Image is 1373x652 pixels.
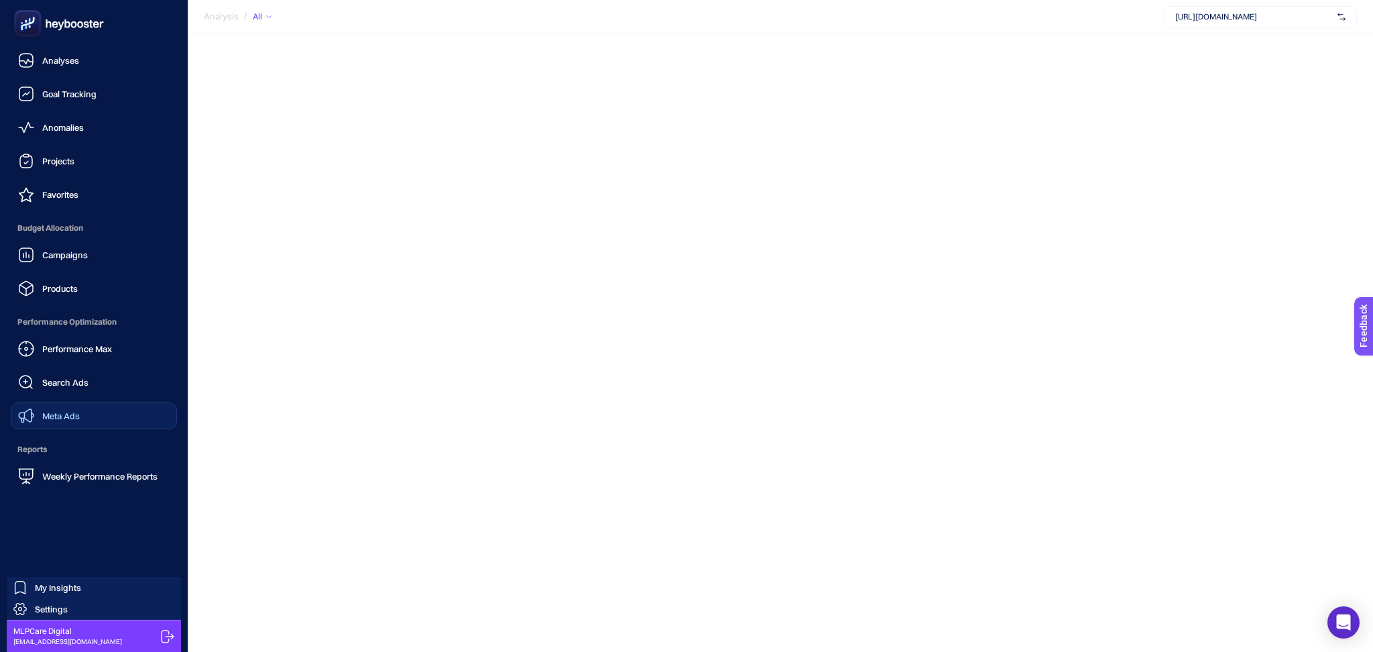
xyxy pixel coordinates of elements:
[42,411,80,421] span: Meta Ads
[11,181,177,208] a: Favorites
[11,47,177,74] a: Analyses
[42,189,78,200] span: Favorites
[11,402,177,429] a: Meta Ads
[11,309,177,335] span: Performance Optimization
[13,637,122,647] span: [EMAIL_ADDRESS][DOMAIN_NAME]
[1327,606,1360,639] div: Open Intercom Messenger
[1175,11,1332,22] span: [URL][DOMAIN_NAME]
[7,577,181,598] a: My Insights
[253,11,272,22] div: All
[11,241,177,268] a: Campaigns
[13,626,122,637] span: MLPCare Digital
[42,377,88,388] span: Search Ads
[42,156,74,166] span: Projects
[42,89,97,99] span: Goal Tracking
[11,114,177,141] a: Anomalies
[42,55,79,66] span: Analyses
[11,369,177,396] a: Search Ads
[35,582,81,593] span: My Insights
[42,343,112,354] span: Performance Max
[11,463,177,490] a: Weekly Performance Reports
[1337,10,1346,23] img: svg%3e
[42,471,158,482] span: Weekly Performance Reports
[8,4,51,15] span: Feedback
[11,148,177,174] a: Projects
[42,122,84,133] span: Anomalies
[11,436,177,463] span: Reports
[7,598,181,620] a: Settings
[42,283,78,294] span: Products
[35,604,68,614] span: Settings
[204,11,239,22] span: Analysis
[244,11,247,21] span: /
[42,250,88,260] span: Campaigns
[11,275,177,302] a: Products
[11,80,177,107] a: Goal Tracking
[11,215,177,241] span: Budget Allocation
[11,335,177,362] a: Performance Max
